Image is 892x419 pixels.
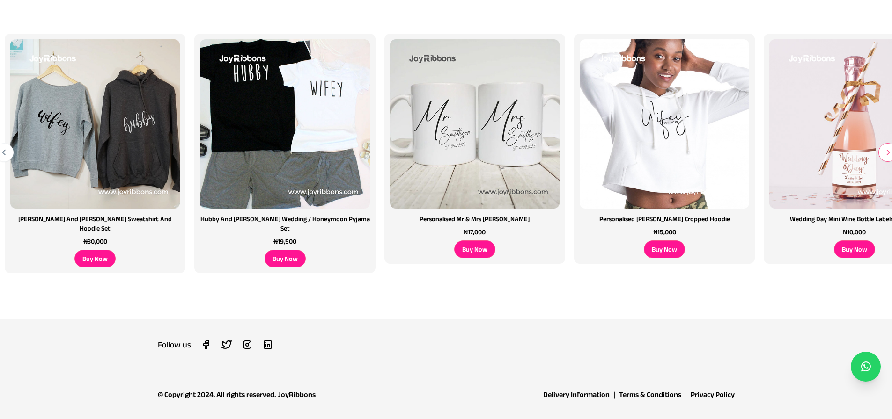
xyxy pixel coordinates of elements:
[83,237,107,246] p: ₦30,000
[10,214,180,233] h3: [PERSON_NAME] And [PERSON_NAME] Sweatshirt And Hoodie Set
[691,390,735,398] a: Privacy Policy
[685,389,687,400] div: |
[380,34,569,264] a: shop wedding gifts on joyribbons Personalised Mr & Mrs [PERSON_NAME] ₦17,000 Buy Now
[454,240,495,258] div: Buy Now
[613,389,615,400] div: |
[265,250,306,267] div: Buy Now
[599,214,730,224] h3: Personalised [PERSON_NAME] Cropped Hoodie
[74,250,116,267] div: Buy Now
[10,39,180,209] img: shop wedding gifts on joyribbons
[200,39,369,209] img: shop wedding gifts on joyribbons
[464,227,486,237] p: ₦17,000
[644,240,685,258] div: Buy Now
[834,240,875,258] div: Buy Now
[158,389,316,400] div: © Copyright 2024, All rights reserved. JoyRibbons
[273,237,296,246] p: ₦19,500
[570,34,759,264] a: shop wedding gifts on joyribbons Personalised [PERSON_NAME] Cropped Hoodie ₦15,000 Buy Now
[843,227,866,237] p: ₦10,000
[420,214,530,224] h3: Personalised Mr & Mrs [PERSON_NAME]
[543,390,610,398] a: Delivery Information
[0,34,190,273] a: shop wedding gifts on joyribbons [PERSON_NAME] And [PERSON_NAME] Sweatshirt And Hoodie Set ₦30,00...
[619,390,681,398] a: Terms & Conditions
[390,39,560,209] img: shop wedding gifts on joyribbons
[200,214,369,233] h3: Hubby And [PERSON_NAME] Wedding / Honeymoon Pyjama Set
[190,34,380,273] a: shop wedding gifts on joyribbons Hubby And [PERSON_NAME] Wedding / Honeymoon Pyjama Set ₦19,500 B...
[580,39,749,209] img: shop wedding gifts on joyribbons
[158,338,191,351] h3: Follow us
[653,227,676,237] p: ₦15,000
